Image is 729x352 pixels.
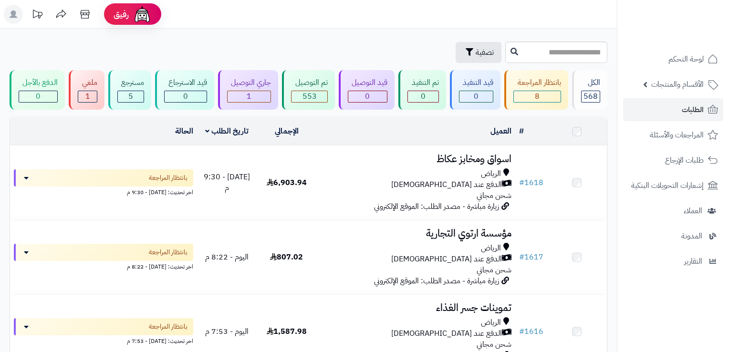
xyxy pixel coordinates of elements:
a: الدفع بالآجل 0 [8,70,67,110]
a: تحديثات المنصة [25,5,49,26]
div: قيد التنفيذ [459,77,493,88]
a: المراجعات والأسئلة [623,124,723,146]
a: #1618 [519,177,543,188]
h3: اسواق ومخابز عكاظ [320,154,511,165]
a: الكل568 [570,70,609,110]
a: الإجمالي [275,125,299,137]
a: إشعارات التحويلات البنكية [623,174,723,197]
a: قيد التنفيذ 0 [448,70,502,110]
a: #1617 [519,251,543,263]
div: اخر تحديث: [DATE] - 9:30 م [14,186,193,197]
span: اليوم - 7:53 م [205,326,249,337]
h3: تموينات جسر الغذاء [320,302,511,313]
span: طلبات الإرجاع [665,154,704,167]
span: الأقسام والمنتجات [651,78,704,91]
a: ملغي 1 [67,70,106,110]
span: الدفع عند [DEMOGRAPHIC_DATA] [391,179,502,190]
div: الكل [581,77,600,88]
span: اليوم - 8:22 م [205,251,249,263]
a: الطلبات [623,98,723,121]
span: 0 [36,91,41,102]
span: شحن مجاني [477,339,511,350]
span: بانتظار المراجعة [149,322,187,331]
span: 0 [474,91,479,102]
span: 807.02 [270,251,303,263]
a: #1616 [519,326,543,337]
div: 0 [19,91,57,102]
span: 1 [85,91,90,102]
span: 1 [247,91,251,102]
span: شحن مجاني [477,264,511,276]
span: # [519,177,524,188]
span: 0 [183,91,188,102]
div: قيد التوصيل [348,77,387,88]
div: 0 [165,91,206,102]
a: قيد التوصيل 0 [337,70,396,110]
span: الرياض [481,317,501,328]
div: الدفع بالآجل [19,77,58,88]
a: المدونة [623,225,723,248]
span: إشعارات التحويلات البنكية [631,179,704,192]
a: مسترجع 5 [106,70,153,110]
span: 6,903.94 [267,177,307,188]
span: زيارة مباشرة - مصدر الطلب: الموقع الإلكتروني [374,275,499,287]
span: الرياض [481,168,501,179]
span: العملاء [684,204,702,217]
span: بانتظار المراجعة [149,248,187,257]
span: # [519,251,524,263]
span: زيارة مباشرة - مصدر الطلب: الموقع الإلكتروني [374,201,499,212]
a: العميل [490,125,511,137]
span: 0 [421,91,426,102]
a: بانتظار المراجعة 8 [502,70,570,110]
span: شحن مجاني [477,190,511,201]
a: تم التوصيل 553 [280,70,336,110]
span: رفيق [114,9,129,20]
a: # [519,125,524,137]
div: 553 [292,91,327,102]
div: 5 [118,91,144,102]
span: 0 [365,91,370,102]
h3: مؤسسة ارتوي التجارية [320,228,511,239]
span: المراجعات والأسئلة [650,128,704,142]
div: بانتظار المراجعة [513,77,561,88]
span: الدفع عند [DEMOGRAPHIC_DATA] [391,254,502,265]
div: ملغي [78,77,97,88]
a: الحالة [175,125,193,137]
img: logo-2.png [664,27,720,47]
div: تم التنفيذ [407,77,438,88]
span: [DATE] - 9:30 م [204,171,250,194]
span: 568 [583,91,598,102]
div: اخر تحديث: [DATE] - 7:53 م [14,335,193,345]
span: 5 [128,91,133,102]
button: تصفية [456,42,501,63]
div: 1 [78,91,96,102]
a: جاري التوصيل 1 [216,70,280,110]
span: 8 [535,91,540,102]
div: 0 [408,91,438,102]
span: تصفية [476,47,494,58]
a: تم التنفيذ 0 [396,70,448,110]
span: 553 [302,91,317,102]
a: التقارير [623,250,723,273]
span: الدفع عند [DEMOGRAPHIC_DATA] [391,328,502,339]
a: طلبات الإرجاع [623,149,723,172]
a: تاريخ الطلب [205,125,249,137]
div: جاري التوصيل [227,77,271,88]
a: قيد الاسترجاع 0 [153,70,216,110]
div: تم التوصيل [291,77,327,88]
span: التقارير [684,255,702,268]
a: لوحة التحكم [623,48,723,71]
span: الرياض [481,243,501,254]
div: مسترجع [117,77,144,88]
div: قيد الاسترجاع [164,77,207,88]
span: لوحة التحكم [668,52,704,66]
div: 1 [228,91,271,102]
span: المدونة [681,229,702,243]
div: 0 [459,91,493,102]
span: بانتظار المراجعة [149,173,187,183]
span: 1,587.98 [267,326,307,337]
div: 8 [514,91,560,102]
span: # [519,326,524,337]
div: 0 [348,91,387,102]
img: ai-face.png [133,5,152,24]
